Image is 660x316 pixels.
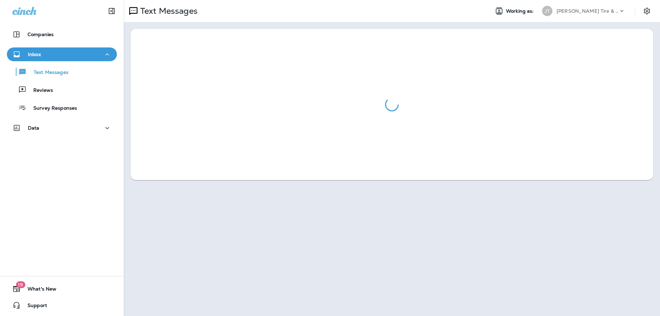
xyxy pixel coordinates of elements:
[16,281,25,288] span: 19
[28,125,40,131] p: Data
[26,105,77,112] p: Survey Responses
[7,121,117,135] button: Data
[7,282,117,296] button: 19What's New
[137,6,198,16] p: Text Messages
[21,303,47,311] span: Support
[26,87,53,94] p: Reviews
[21,286,56,294] span: What's New
[7,83,117,97] button: Reviews
[7,65,117,79] button: Text Messages
[7,47,117,61] button: Inbox
[641,5,653,17] button: Settings
[7,298,117,312] button: Support
[7,28,117,41] button: Companies
[28,52,41,57] p: Inbox
[27,69,68,76] p: Text Messages
[7,100,117,115] button: Survey Responses
[542,6,552,16] div: JT
[506,8,535,14] span: Working as:
[27,32,54,37] p: Companies
[102,4,121,18] button: Collapse Sidebar
[557,8,618,14] p: [PERSON_NAME] Tire & Auto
